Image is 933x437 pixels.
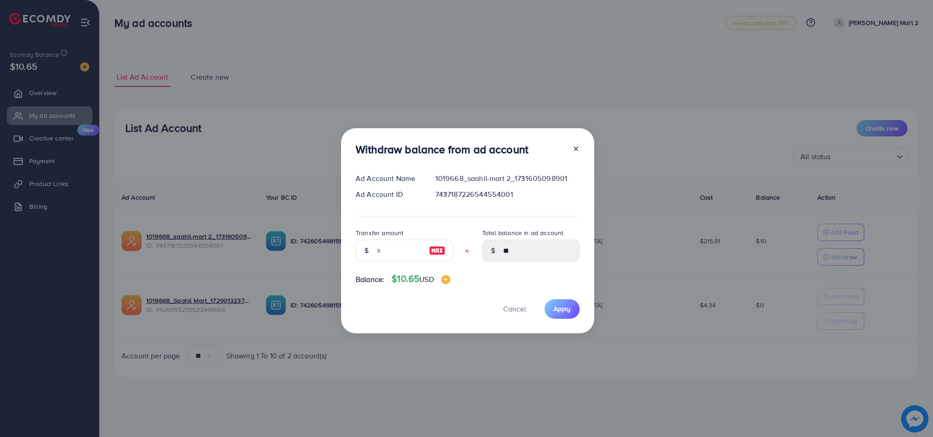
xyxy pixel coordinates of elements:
div: Ad Account ID [348,189,428,200]
div: 1019668_saahil-mart 2_1731605098901 [428,173,587,184]
button: Cancel [492,299,537,319]
img: image [441,275,450,284]
span: Apply [554,304,571,313]
span: Balance: [356,274,384,285]
label: Total balance in ad account [482,228,563,237]
h4: $10.65 [392,273,450,285]
div: 7437187226544554001 [428,189,587,200]
button: Apply [545,299,580,319]
div: Ad Account Name [348,173,428,184]
span: USD [419,274,433,284]
h3: Withdraw balance from ad account [356,143,528,156]
img: image [429,245,445,256]
label: Transfer amount [356,228,403,237]
span: Cancel [503,304,526,314]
